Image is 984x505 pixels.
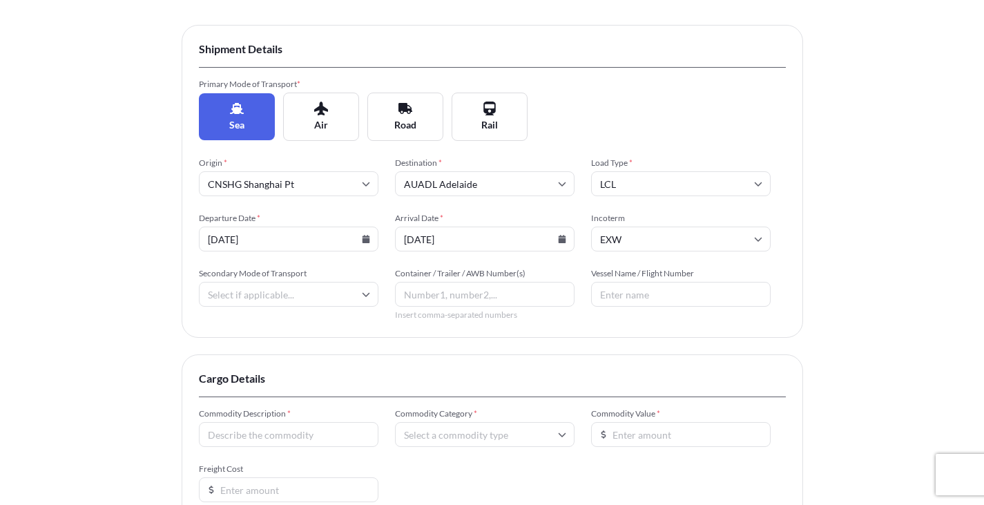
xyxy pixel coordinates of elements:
[199,408,378,419] span: Commodity Description
[591,171,771,196] input: Select...
[283,93,359,141] button: Air
[199,422,378,447] input: Describe the commodity
[367,93,443,141] button: Road
[591,213,771,224] span: Incoterm
[591,227,771,251] input: Select...
[199,372,786,385] span: Cargo Details
[229,118,244,132] span: Sea
[395,408,575,419] span: Commodity Category
[591,268,771,279] span: Vessel Name / Flight Number
[395,158,575,169] span: Destination
[199,171,378,196] input: Origin port
[395,282,575,307] input: Number1, number2,...
[395,227,575,251] input: MM/DD/YYYY
[199,227,378,251] input: MM/DD/YYYY
[199,93,275,140] button: Sea
[199,158,378,169] span: Origin
[591,282,771,307] input: Enter name
[199,477,378,502] input: Enter amount
[199,282,378,307] input: Select if applicable...
[394,118,416,132] span: Road
[591,408,771,419] span: Commodity Value
[591,158,771,169] span: Load Type
[395,171,575,196] input: Destination port
[395,422,575,447] input: Select a commodity type
[395,309,575,321] span: Insert comma-separated numbers
[199,464,378,475] span: Freight Cost
[452,93,528,141] button: Rail
[481,118,498,132] span: Rail
[314,118,328,132] span: Air
[199,213,378,224] span: Departure Date
[199,79,378,90] span: Primary Mode of Transport
[395,213,575,224] span: Arrival Date
[199,268,378,279] span: Secondary Mode of Transport
[395,268,575,279] span: Container / Trailer / AWB Number(s)
[199,42,786,56] span: Shipment Details
[591,422,771,447] input: Enter amount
